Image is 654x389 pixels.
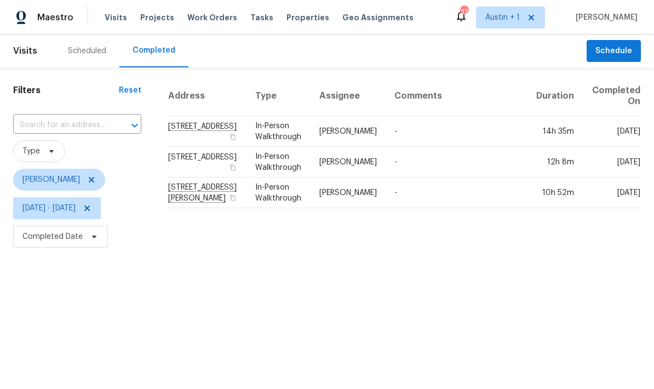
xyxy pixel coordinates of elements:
button: Open [127,118,142,133]
span: Visits [13,39,37,63]
th: Duration [527,76,583,116]
span: Geo Assignments [342,12,414,23]
div: 37 [460,7,468,18]
th: Assignee [311,76,386,116]
td: 12h 8m [527,147,583,178]
span: Properties [286,12,329,23]
div: Reset [119,85,141,96]
span: Projects [140,12,174,23]
span: Schedule [595,44,632,58]
td: In-Person Walkthrough [246,147,311,178]
span: Completed Date [22,231,83,242]
td: - [386,147,527,178]
span: [PERSON_NAME] [22,174,80,185]
th: Comments [386,76,527,116]
span: Work Orders [187,12,237,23]
th: Address [168,76,246,116]
td: In-Person Walkthrough [246,116,311,147]
td: [STREET_ADDRESS] [168,147,246,178]
td: [PERSON_NAME] [311,178,386,208]
td: - [386,178,527,208]
td: In-Person Walkthrough [246,178,311,208]
td: - [386,116,527,147]
span: Type [22,146,40,157]
td: [DATE] [583,178,641,208]
td: 14h 35m [527,116,583,147]
td: [PERSON_NAME] [311,116,386,147]
button: Copy Address [228,132,238,142]
th: Type [246,76,311,116]
span: Visits [105,12,127,23]
td: [DATE] [583,116,641,147]
span: [DATE] - [DATE] [22,203,76,214]
div: Completed [133,45,175,56]
td: [DATE] [583,147,641,178]
div: Scheduled [68,45,106,56]
td: [PERSON_NAME] [311,147,386,178]
th: Completed On [583,76,641,116]
span: Austin + 1 [485,12,520,23]
button: Schedule [587,40,641,62]
h1: Filters [13,85,119,96]
span: Tasks [250,14,273,21]
button: Copy Address [228,163,238,173]
input: Search for an address... [13,117,111,134]
td: 10h 52m [527,178,583,208]
span: [PERSON_NAME] [571,12,638,23]
span: Maestro [37,12,73,23]
button: Copy Address [228,193,238,203]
